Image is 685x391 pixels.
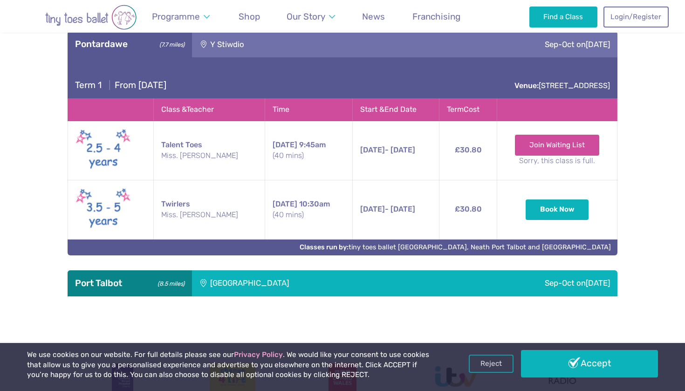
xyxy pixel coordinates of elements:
[154,99,265,121] th: Class & Teacher
[586,278,610,288] span: [DATE]
[439,121,497,180] td: £30.80
[234,6,264,27] a: Shop
[521,350,658,377] a: Accept
[439,180,497,239] td: £30.80
[154,180,265,239] td: Twirlers
[505,156,610,166] small: Sorry, this class is full.
[514,81,610,90] a: Venue:[STREET_ADDRESS]
[75,186,131,233] img: Twirlers New (May 2025)
[75,127,131,174] img: Talent toes New (May 2025)
[265,121,353,180] td: 9:45am
[155,278,185,288] small: (8.5 miles)
[273,199,297,208] span: [DATE]
[412,11,460,22] span: Franchising
[273,210,345,220] small: (40 mins)
[16,5,165,30] img: tiny toes ballet
[353,99,439,121] th: Start & End Date
[154,121,265,180] td: Talent Toes
[75,278,185,289] h3: Port Talbot
[529,7,598,27] a: Find a Class
[75,80,102,90] span: Term 1
[265,180,353,239] td: 10:30am
[362,11,385,22] span: News
[469,355,514,372] a: Reject
[360,145,385,154] span: [DATE]
[27,350,437,380] p: We use cookies on our website. For full details please see our . We would like your consent to us...
[75,80,166,91] h4: From [DATE]
[287,11,325,22] span: Our Story
[360,205,415,213] span: - [DATE]
[360,205,385,213] span: [DATE]
[514,81,539,90] strong: Venue:
[586,40,610,49] span: [DATE]
[358,6,390,27] a: News
[282,6,340,27] a: Our Story
[265,99,353,121] th: Time
[515,135,599,155] a: Join Waiting List
[373,31,617,57] div: Sep-Oct on
[152,11,200,22] span: Programme
[234,350,283,359] a: Privacy Policy
[161,210,257,220] small: Miss. [PERSON_NAME]
[157,39,185,48] small: (7.7 miles)
[161,151,257,161] small: Miss. [PERSON_NAME]
[603,7,669,27] a: Login/Register
[192,31,373,57] div: Y Stiwdio
[300,243,611,251] a: Classes run by:tiny toes ballet [GEOGRAPHIC_DATA], Neath Port Talbot and [GEOGRAPHIC_DATA]
[432,270,617,296] div: Sep-Oct on
[75,39,185,50] h3: Pontardawe
[526,199,589,220] button: Book Now
[192,270,432,296] div: [GEOGRAPHIC_DATA]
[104,80,115,90] span: |
[147,6,214,27] a: Programme
[300,243,349,251] strong: Classes run by:
[273,151,345,161] small: (40 mins)
[408,6,465,27] a: Franchising
[239,11,260,22] span: Shop
[360,145,415,154] span: - [DATE]
[439,99,497,121] th: Term Cost
[273,140,297,149] span: [DATE]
